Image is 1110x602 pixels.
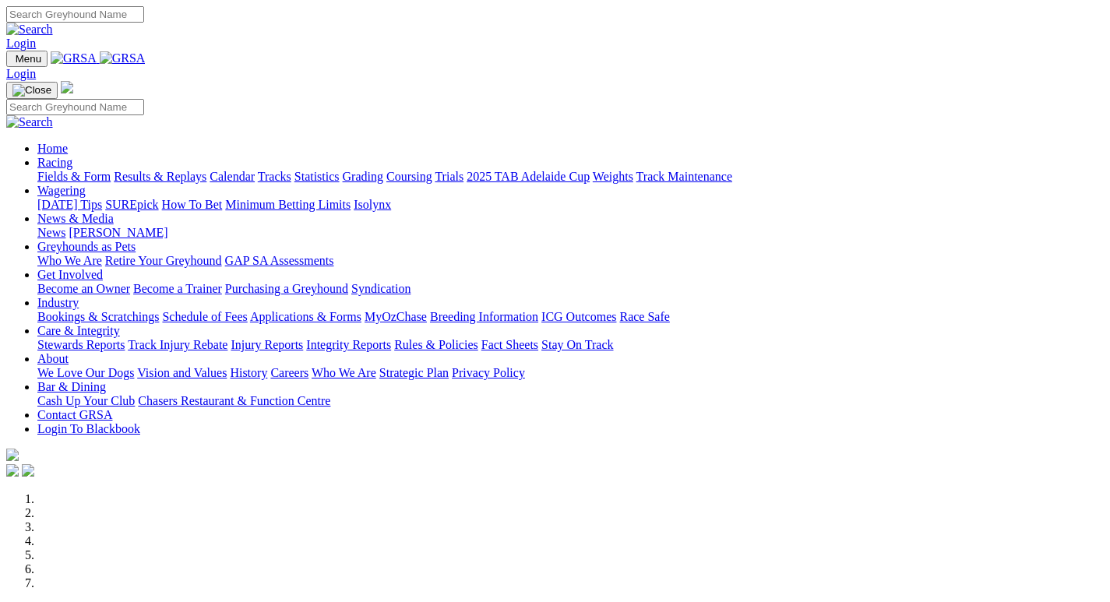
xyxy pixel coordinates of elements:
a: Cash Up Your Club [37,394,135,407]
a: Home [37,142,68,155]
a: Get Involved [37,268,103,281]
a: Track Maintenance [636,170,732,183]
a: Bookings & Scratchings [37,310,159,323]
span: Menu [16,53,41,65]
div: About [37,366,1104,380]
a: Schedule of Fees [162,310,247,323]
div: News & Media [37,226,1104,240]
a: News [37,226,65,239]
input: Search [6,99,144,115]
a: Stewards Reports [37,338,125,351]
a: Minimum Betting Limits [225,198,351,211]
a: Wagering [37,184,86,197]
div: Wagering [37,198,1104,212]
button: Toggle navigation [6,51,48,67]
a: Who We Are [312,366,376,379]
a: Bar & Dining [37,380,106,393]
div: Racing [37,170,1104,184]
a: Purchasing a Greyhound [225,282,348,295]
img: GRSA [51,51,97,65]
input: Search [6,6,144,23]
a: Breeding Information [430,310,538,323]
a: Care & Integrity [37,324,120,337]
a: Privacy Policy [452,366,525,379]
a: Strategic Plan [379,366,449,379]
a: Industry [37,296,79,309]
a: Calendar [210,170,255,183]
a: News & Media [37,212,114,225]
button: Toggle navigation [6,82,58,99]
a: SUREpick [105,198,158,211]
img: Close [12,84,51,97]
a: Results & Replays [114,170,206,183]
a: Coursing [386,170,432,183]
a: Statistics [294,170,340,183]
a: History [230,366,267,379]
a: [PERSON_NAME] [69,226,167,239]
a: Isolynx [354,198,391,211]
div: Care & Integrity [37,338,1104,352]
a: Fields & Form [37,170,111,183]
a: Contact GRSA [37,408,112,421]
a: Trials [435,170,463,183]
a: Grading [343,170,383,183]
a: We Love Our Dogs [37,366,134,379]
a: About [37,352,69,365]
a: 2025 TAB Adelaide Cup [467,170,590,183]
a: Become an Owner [37,282,130,295]
img: Search [6,115,53,129]
a: Rules & Policies [394,338,478,351]
a: Vision and Values [137,366,227,379]
a: Tracks [258,170,291,183]
a: Applications & Forms [250,310,361,323]
a: Stay On Track [541,338,613,351]
a: Fact Sheets [481,338,538,351]
div: Greyhounds as Pets [37,254,1104,268]
a: Become a Trainer [133,282,222,295]
img: GRSA [100,51,146,65]
div: Get Involved [37,282,1104,296]
a: Syndication [351,282,411,295]
a: Login [6,67,36,80]
a: Login To Blackbook [37,422,140,435]
a: MyOzChase [365,310,427,323]
a: Login [6,37,36,50]
a: [DATE] Tips [37,198,102,211]
div: Bar & Dining [37,394,1104,408]
a: ICG Outcomes [541,310,616,323]
a: Careers [270,366,308,379]
img: twitter.svg [22,464,34,477]
a: Racing [37,156,72,169]
a: Weights [593,170,633,183]
img: logo-grsa-white.png [61,81,73,93]
a: Race Safe [619,310,669,323]
a: Integrity Reports [306,338,391,351]
a: Greyhounds as Pets [37,240,136,253]
a: Injury Reports [231,338,303,351]
a: Retire Your Greyhound [105,254,222,267]
a: GAP SA Assessments [225,254,334,267]
div: Industry [37,310,1104,324]
a: Chasers Restaurant & Function Centre [138,394,330,407]
a: Track Injury Rebate [128,338,227,351]
img: facebook.svg [6,464,19,477]
a: How To Bet [162,198,223,211]
a: Who We Are [37,254,102,267]
img: Search [6,23,53,37]
img: logo-grsa-white.png [6,449,19,461]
